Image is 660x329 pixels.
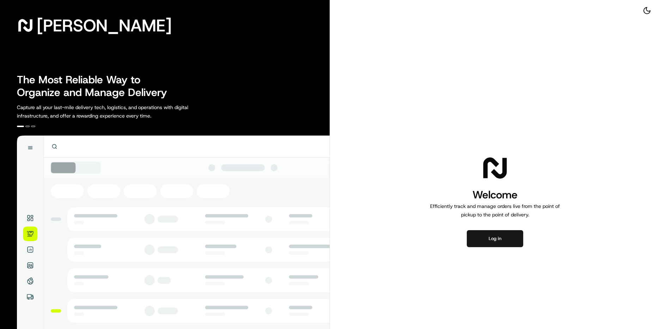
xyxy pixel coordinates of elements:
h2: The Most Reliable Way to Organize and Manage Delivery [17,73,175,99]
span: [PERSON_NAME] [37,18,172,32]
h1: Welcome [427,188,563,202]
p: Efficiently track and manage orders live from the point of pickup to the point of delivery. [427,202,563,219]
button: Log in [467,230,523,247]
p: Capture all your last-mile delivery tech, logistics, and operations with digital infrastructure, ... [17,103,220,120]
